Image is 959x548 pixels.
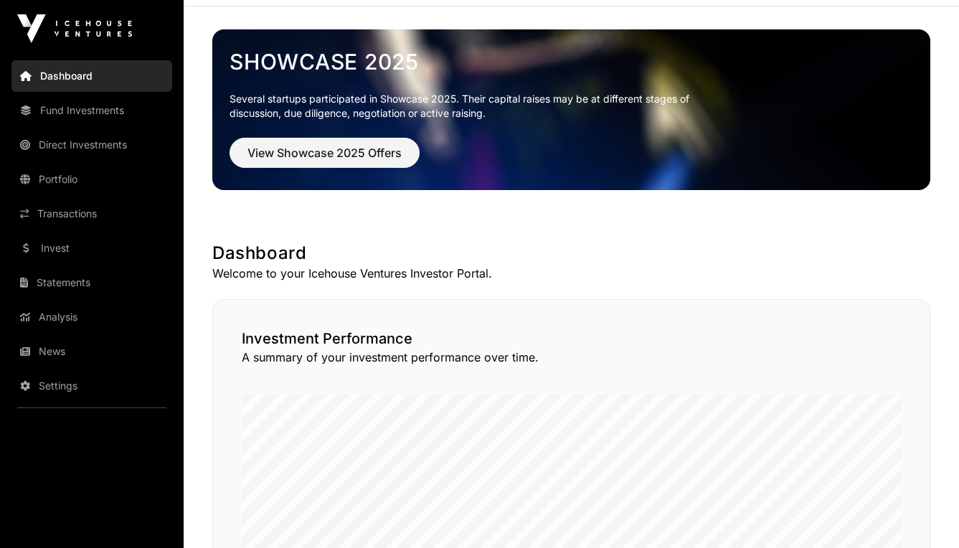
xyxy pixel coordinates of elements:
[17,14,132,43] img: Icehouse Ventures Logo
[242,329,901,349] h2: Investment Performance
[230,92,712,121] p: Several startups participated in Showcase 2025. Their capital raises may be at different stages o...
[230,152,420,166] a: View Showcase 2025 Offers
[247,144,402,161] span: View Showcase 2025 Offers
[11,232,172,264] a: Invest
[11,370,172,402] a: Settings
[11,129,172,161] a: Direct Investments
[11,164,172,195] a: Portfolio
[230,49,913,75] a: Showcase 2025
[212,265,930,282] p: Welcome to your Icehouse Ventures Investor Portal.
[11,95,172,126] a: Fund Investments
[11,336,172,367] a: News
[212,29,930,190] img: Showcase 2025
[230,138,420,168] button: View Showcase 2025 Offers
[212,242,930,265] h1: Dashboard
[242,349,901,366] p: A summary of your investment performance over time.
[11,301,172,333] a: Analysis
[887,479,959,548] iframe: Chat Widget
[11,267,172,298] a: Statements
[11,198,172,230] a: Transactions
[11,60,172,92] a: Dashboard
